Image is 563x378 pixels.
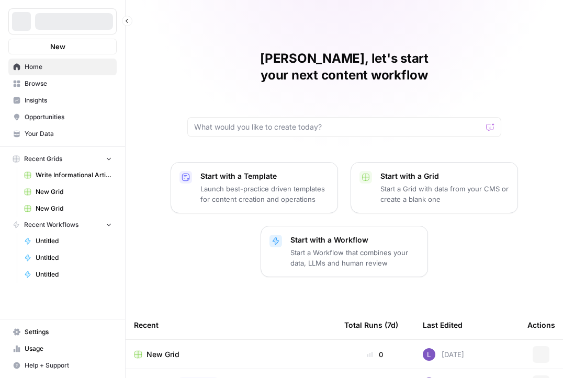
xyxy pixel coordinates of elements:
span: Recent Grids [24,154,62,164]
a: Your Data [8,125,117,142]
p: Launch best-practice driven templates for content creation and operations [200,184,329,204]
span: New Grid [147,349,179,360]
span: Opportunities [25,112,112,122]
div: 0 [344,349,406,360]
button: Start with a TemplateLaunch best-practice driven templates for content creation and operations [171,162,338,213]
span: Untitled [36,236,112,246]
div: Total Runs (7d) [344,311,398,339]
span: New Grid [36,187,112,197]
span: New Grid [36,204,112,213]
img: rn7sh892ioif0lo51687sih9ndqw [423,348,435,361]
div: Recent [134,311,328,339]
a: Browse [8,75,117,92]
button: Help + Support [8,357,117,374]
a: Opportunities [8,109,117,125]
span: Browse [25,79,112,88]
span: Recent Workflows [24,220,78,230]
span: Settings [25,327,112,337]
div: Last Edited [423,311,463,339]
button: New [8,39,117,54]
span: Untitled [36,270,112,279]
span: Your Data [25,129,112,139]
a: Write Informational Article [19,167,117,184]
button: Recent Grids [8,151,117,167]
input: What would you like to create today? [194,122,482,132]
p: Start with a Template [200,171,329,181]
p: Start with a Workflow [290,235,419,245]
a: Settings [8,324,117,340]
a: Usage [8,340,117,357]
span: Insights [25,96,112,105]
a: New Grid [19,184,117,200]
button: Recent Workflows [8,217,117,233]
span: Write Informational Article [36,170,112,180]
button: Start with a WorkflowStart a Workflow that combines your data, LLMs and human review [261,226,428,277]
span: Untitled [36,253,112,262]
p: Start a Workflow that combines your data, LLMs and human review [290,247,419,268]
p: Start with a Grid [380,171,509,181]
a: Insights [8,92,117,109]
a: Untitled [19,249,117,266]
span: New [50,41,65,52]
a: New Grid [19,200,117,217]
span: Help + Support [25,361,112,370]
div: Actions [527,311,555,339]
span: Usage [25,344,112,353]
p: Start a Grid with data from your CMS or create a blank one [380,184,509,204]
a: Home [8,59,117,75]
a: Untitled [19,233,117,249]
a: Untitled [19,266,117,283]
button: Start with a GridStart a Grid with data from your CMS or create a blank one [351,162,518,213]
div: [DATE] [423,348,464,361]
span: Home [25,62,112,72]
a: New Grid [134,349,328,360]
h1: [PERSON_NAME], let's start your next content workflow [187,50,501,84]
